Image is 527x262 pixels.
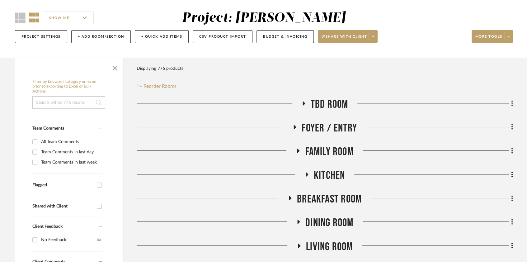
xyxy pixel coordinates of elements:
div: (6) [97,235,101,245]
button: CSV Product Import [193,30,252,43]
button: Budget & Invoicing [256,30,314,43]
span: DINING ROOM [305,216,353,230]
span: FAMILY ROOM [305,145,353,159]
div: Project: [PERSON_NAME] [182,12,345,25]
span: TBD ROOM [311,98,348,111]
div: Shared with Client [32,204,94,209]
span: FOYER / ENTRY [302,121,357,135]
span: Client Feedback [32,224,63,229]
input: Search within 776 results [32,96,105,109]
button: More tools [472,30,513,43]
button: Close [109,61,121,73]
span: KITCHEN [314,169,345,182]
h6: Filter by keyword, category or name prior to exporting to Excel or Bulk Actions [32,79,105,94]
span: More tools [475,34,502,44]
span: LIVING ROOM [306,240,353,254]
div: Flagged [32,183,94,188]
div: Team Comments in last week [41,157,101,167]
button: Share with client [318,30,378,43]
span: Share with client [322,34,367,44]
button: Project Settings [15,30,67,43]
div: All Team Comments [41,137,101,147]
span: Team Comments [32,126,64,131]
div: Displaying 776 products [137,62,183,75]
span: Reorder Rooms [144,83,176,90]
span: BREAKFAST ROOM [297,193,362,206]
div: Team Comments in last day [41,147,101,157]
button: Reorder Rooms [137,83,177,90]
div: No Feedback [41,235,97,245]
button: + Quick Add Items [135,30,189,43]
button: + Add Room/Section [71,30,131,43]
